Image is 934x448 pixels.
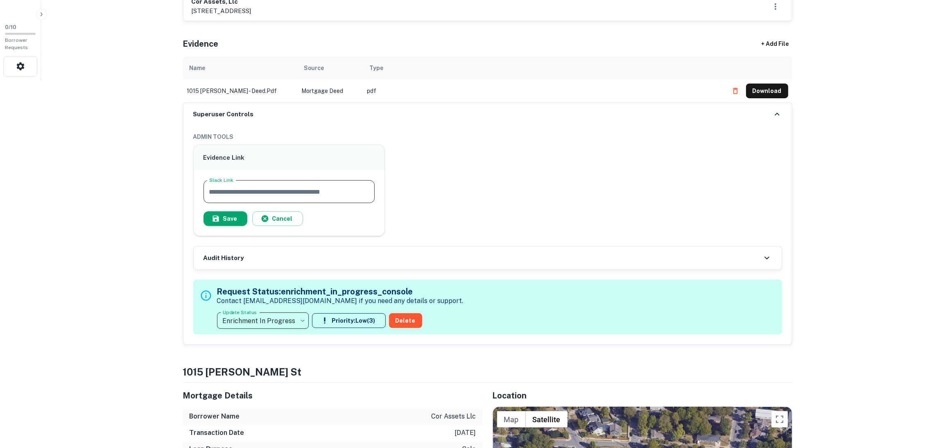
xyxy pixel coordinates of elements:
p: cor assets llc [432,412,476,421]
h6: Transaction Date [190,428,244,438]
h6: Superuser Controls [193,110,254,119]
h6: Borrower Name [190,412,240,421]
p: [STREET_ADDRESS] [192,6,251,16]
td: Mortgage Deed [298,79,363,102]
div: + Add File [746,37,804,52]
label: Update Status [223,309,257,316]
div: Type [370,63,384,73]
h5: Location [493,389,792,402]
th: Type [363,57,724,79]
button: Delete [389,313,422,328]
td: 1015 [PERSON_NAME] - deed.pdf [183,79,298,102]
span: 0 / 10 [5,24,16,30]
div: Enrichment In Progress [217,309,309,332]
h6: ADMIN TOOLS [193,132,782,141]
h4: 1015 [PERSON_NAME] st [183,364,792,379]
td: pdf [363,79,724,102]
button: Priority:Low(3) [312,313,386,328]
th: Source [298,57,363,79]
button: Show street map [497,411,526,428]
button: Delete file [728,84,743,97]
button: Toggle fullscreen view [771,411,788,428]
p: Contact [EMAIL_ADDRESS][DOMAIN_NAME] if you need any details or support. [217,296,464,306]
th: Name [183,57,298,79]
button: Download [746,84,788,98]
h5: Mortgage Details [183,389,483,402]
button: Cancel [252,211,303,226]
h5: Request Status: enrichment_in_progress_console [217,285,464,298]
iframe: Chat Widget [893,382,934,422]
h6: Audit History [204,253,244,263]
div: Name [190,63,206,73]
h5: Evidence [183,38,219,50]
div: scrollable content [183,57,792,102]
span: Borrower Requests [5,37,28,50]
button: Save [204,211,247,226]
div: Source [304,63,324,73]
label: Slack Link [209,176,233,183]
h6: Evidence Link [204,153,375,163]
p: [DATE] [455,428,476,438]
button: Show satellite imagery [526,411,568,428]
